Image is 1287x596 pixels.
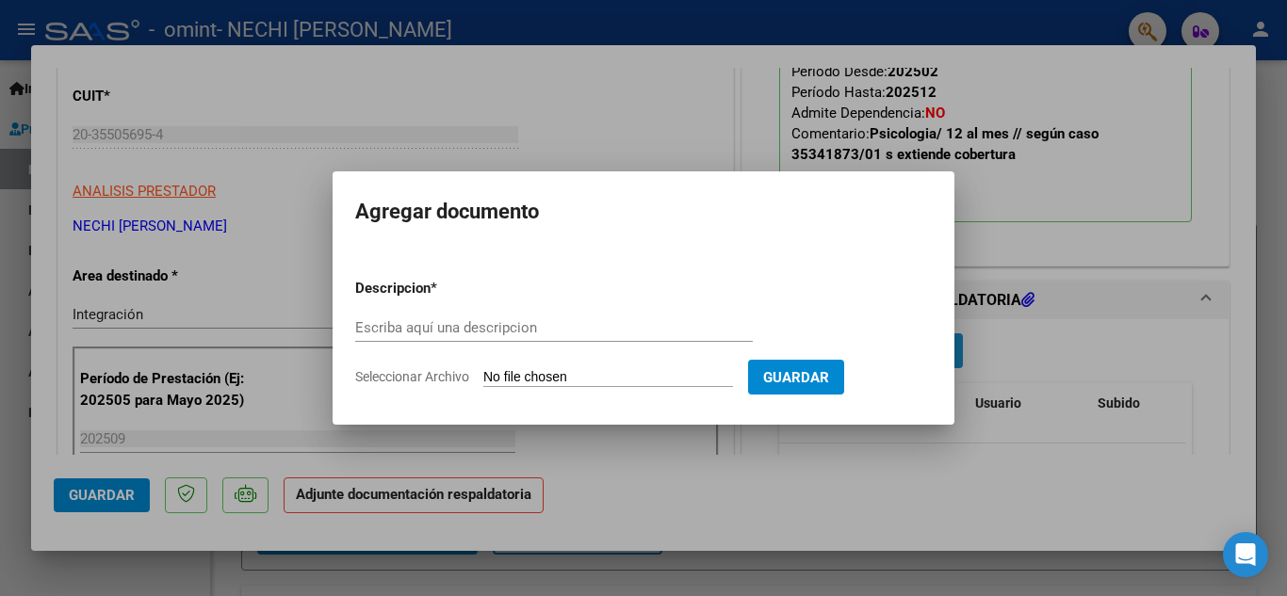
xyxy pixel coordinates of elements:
[355,194,932,230] h2: Agregar documento
[1223,532,1268,577] div: Open Intercom Messenger
[355,278,529,299] p: Descripcion
[763,369,829,386] span: Guardar
[748,360,844,395] button: Guardar
[355,369,469,384] span: Seleccionar Archivo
